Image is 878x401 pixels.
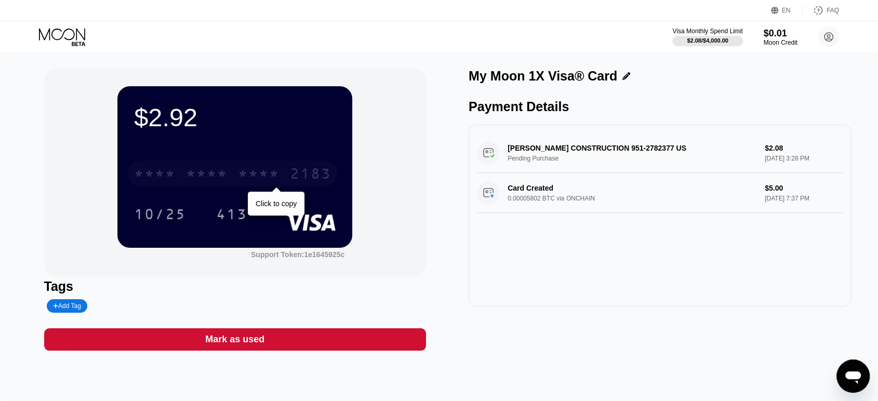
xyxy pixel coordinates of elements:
div: Mark as used [205,333,264,345]
div: 413 [216,207,247,224]
div: Support Token: 1e1645925c [251,250,344,259]
div: EN [771,5,803,16]
div: Tags [44,279,427,294]
div: EN [782,7,791,14]
div: FAQ [827,7,839,14]
div: $0.01Moon Credit [764,28,797,46]
div: $0.01 [764,28,797,39]
div: $2.08 / $4,000.00 [687,37,728,44]
div: Payment Details [469,99,851,114]
div: Mark as used [44,328,427,351]
div: 10/25 [134,207,186,224]
div: Moon Credit [764,39,797,46]
div: 2183 [290,167,331,183]
div: 10/25 [126,201,194,227]
div: $2.92 [134,103,336,132]
iframe: Button to launch messaging window [836,359,870,393]
div: Add Tag [47,299,87,313]
div: Click to copy [256,199,297,208]
div: Add Tag [53,302,81,310]
div: Visa Monthly Spend Limit$2.08/$4,000.00 [672,28,742,46]
div: Support Token:1e1645925c [251,250,344,259]
div: Visa Monthly Spend Limit [672,28,742,35]
div: 413 [208,201,255,227]
div: FAQ [803,5,839,16]
div: My Moon 1X Visa® Card [469,69,617,84]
